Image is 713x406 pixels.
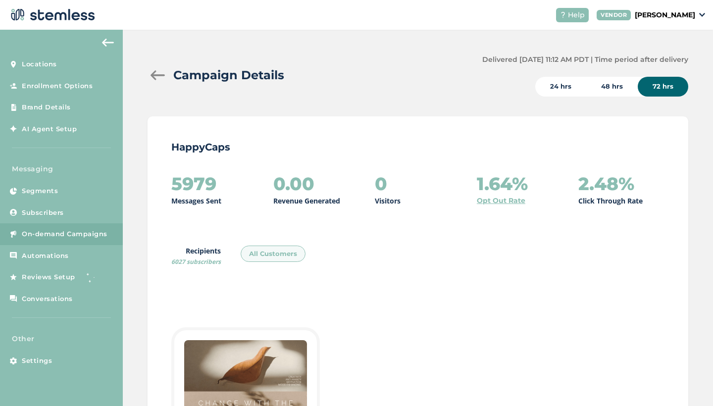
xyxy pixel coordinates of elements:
[22,294,73,304] span: Conversations
[560,12,566,18] img: icon-help-white-03924b79.svg
[22,59,57,69] span: Locations
[597,10,631,20] div: VENDOR
[171,140,664,154] p: HappyCaps
[375,174,387,194] h2: 0
[699,13,705,17] img: icon_down-arrow-small-66adaf34.svg
[578,196,643,206] p: Click Through Rate
[171,257,221,266] span: 6027 subscribers
[535,77,586,97] div: 24 hrs
[477,196,525,206] a: Opt Out Rate
[586,77,638,97] div: 48 hrs
[477,174,528,194] h2: 1.64%
[568,10,585,20] span: Help
[273,196,340,206] p: Revenue Generated
[22,272,75,282] span: Reviews Setup
[663,358,713,406] iframe: Chat Widget
[241,246,306,262] div: All Customers
[22,356,52,366] span: Settings
[171,196,221,206] p: Messages Sent
[22,229,107,239] span: On-demand Campaigns
[22,102,71,112] span: Brand Details
[173,66,284,84] h2: Campaign Details
[171,174,216,194] h2: 5979
[8,5,95,25] img: logo-dark-0685b13c.svg
[83,267,102,287] img: glitter-stars-b7820f95.gif
[638,77,688,97] div: 72 hrs
[22,81,93,91] span: Enrollment Options
[171,246,221,266] label: Recipients
[375,196,401,206] p: Visitors
[635,10,695,20] p: [PERSON_NAME]
[273,174,314,194] h2: 0.00
[102,39,114,47] img: icon-arrow-back-accent-c549486e.svg
[22,186,58,196] span: Segments
[22,208,64,218] span: Subscribers
[578,174,634,194] h2: 2.48%
[22,251,69,261] span: Automations
[22,124,77,134] span: AI Agent Setup
[482,54,688,65] label: Delivered [DATE] 11:12 AM PDT | Time period after delivery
